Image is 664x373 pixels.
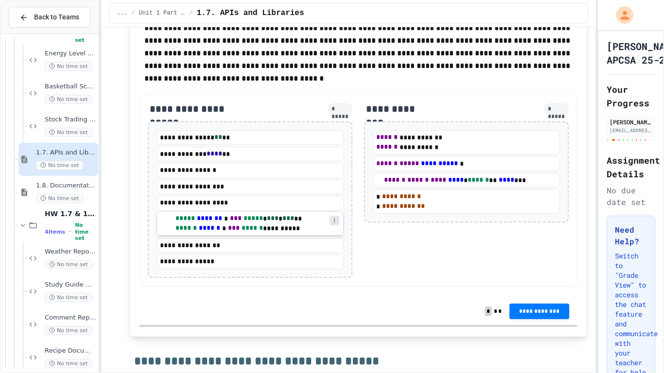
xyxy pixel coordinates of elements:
span: No time set [45,359,92,368]
div: My Account [606,4,636,26]
span: 1.7. APIs and Libraries [197,7,304,19]
span: Energy Level Tracker [45,50,96,58]
h2: Your Progress [607,83,655,110]
span: No time set [45,128,92,137]
span: HW 1.7 & 1.8 APIs & Documentations [45,209,96,218]
span: No time set [36,194,84,203]
span: No time set [45,293,92,302]
div: [EMAIL_ADDRESS][DOMAIN_NAME] [610,127,652,134]
span: Back to Teams [34,12,79,22]
span: No time set [75,222,96,241]
button: Back to Teams [9,7,90,28]
span: Stock Trading Simulator [45,116,96,124]
span: Basketball Score Tracker [45,83,96,91]
span: 1.8. Documentation with Comments and Preconditions [36,182,96,190]
span: Study Guide Creator [45,281,96,289]
span: No time set [45,95,92,104]
span: No time set [36,161,84,170]
div: [PERSON_NAME] [610,118,652,126]
span: / [190,9,193,17]
h3: Need Help? [615,224,647,247]
span: Comment Repair Shop [45,314,96,322]
span: 1.7. APIs and Libraries [36,149,96,157]
span: No time set [45,62,92,71]
span: Unit 1 Part 2: 1.5 - 1.9 [139,9,186,17]
span: Recipe Documentation Helper [45,347,96,355]
div: No due date set [607,185,655,208]
h2: Assignment Details [607,153,655,181]
span: / [131,9,135,17]
span: No time set [45,260,92,269]
span: ... [117,9,128,17]
span: No time set [45,326,92,335]
span: • [69,228,71,236]
span: 4 items [45,229,65,235]
span: Weather Report Fixer [45,248,96,256]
